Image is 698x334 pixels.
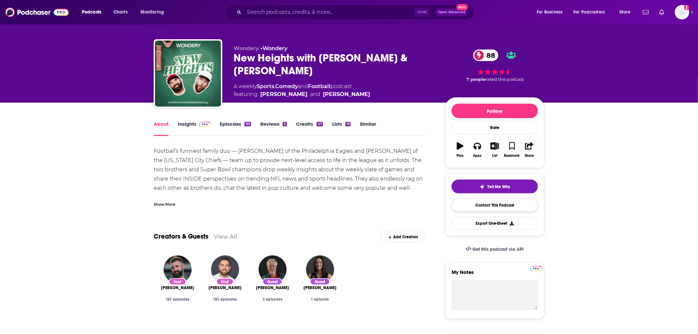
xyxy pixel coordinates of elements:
div: Share [525,154,534,158]
button: Export One-Sheet [452,217,538,230]
span: , [274,83,275,89]
span: 7 people [467,77,486,82]
a: Show notifications dropdown [657,7,667,18]
div: Rate [452,121,538,134]
span: 88 [480,50,498,61]
a: Show notifications dropdown [640,7,651,18]
span: [PERSON_NAME] [303,285,336,290]
span: For Podcasters [574,8,605,17]
div: Guest [263,278,282,285]
span: Open Advanced [438,11,465,14]
img: Podchaser Pro [530,266,542,271]
a: Lists19 [332,121,351,136]
a: InsightsPodchaser Pro [178,121,210,136]
a: Ed Kelce [256,285,289,290]
span: Logged in as emilyjherman [675,5,689,19]
a: Jason Kelce [161,285,194,290]
button: Follow [452,104,538,118]
div: 88 7 peoplerated this podcast [445,45,544,86]
button: Open AdvancedNew [435,8,468,16]
div: 3 [283,122,287,126]
div: Add Creators [381,231,426,242]
span: [PERSON_NAME] [256,285,289,290]
img: Caitlin Clark [306,255,334,284]
span: [PERSON_NAME] [161,285,194,290]
span: Get this podcast via API [473,247,524,252]
img: New Heights with Jason & Travis Kelce [155,41,221,107]
a: Get this podcast via API [460,241,529,257]
div: 161 episodes [159,297,196,302]
a: Comedy [275,83,298,89]
img: Ed Kelce [259,255,287,284]
span: Podcasts [82,8,101,17]
div: Apps [473,154,482,158]
img: Travis Kelce [211,255,239,284]
a: Contact This Podcast [452,199,538,212]
span: New [457,4,468,10]
div: Bookmark [504,154,520,158]
a: About [154,121,169,136]
button: Play [452,138,469,162]
div: A weekly podcast [234,83,370,98]
span: • [261,45,287,51]
span: rated this podcast [486,77,524,82]
a: Creators & Guests [154,232,208,241]
img: Podchaser Pro [199,122,210,127]
a: Episodes161 [220,121,251,136]
span: and [298,83,308,89]
img: User Profile [675,5,689,19]
div: Football’s funniest family duo — [PERSON_NAME] of the Philadelphia Eagles and [PERSON_NAME] of th... [154,147,426,248]
span: Charts [113,8,128,17]
button: List [486,138,503,162]
a: Pro website [530,265,542,271]
a: Caitlin Clark [303,285,336,290]
img: tell me why sparkle [480,184,485,189]
span: Tell Me Why [488,184,510,189]
div: Play [457,154,464,158]
button: Apps [469,138,486,162]
div: 1 episode [301,297,338,302]
img: Jason Kelce [164,255,192,284]
svg: Add a profile image [684,5,689,10]
span: More [619,8,631,17]
button: open menu [77,7,110,17]
a: Sports [257,83,274,89]
a: Travis Kelce [323,90,370,98]
button: Share [521,138,538,162]
div: Guest [310,278,330,285]
a: Credits47 [296,121,323,136]
a: Reviews3 [260,121,287,136]
span: featuring [234,90,370,98]
button: Show profile menu [675,5,689,19]
a: Travis Kelce [208,285,241,290]
button: open menu [615,7,639,17]
a: Charts [109,7,132,17]
div: Search podcasts, credits, & more... [232,5,480,20]
div: 161 episodes [206,297,243,302]
div: 2 episodes [254,297,291,302]
a: Jason Kelce [260,90,307,98]
button: tell me why sparkleTell Me Why [452,180,538,193]
span: and [310,90,320,98]
button: open menu [136,7,173,17]
div: Host [216,278,234,285]
a: Similar [360,121,376,136]
a: Football [308,83,331,89]
img: Podchaser - Follow, Share and Rate Podcasts [5,6,69,18]
div: 47 [317,122,323,126]
label: My Notes [452,269,538,281]
div: Host [169,278,186,285]
input: Search podcasts, credits, & more... [244,7,414,17]
div: 19 [345,122,351,126]
div: List [492,154,497,158]
span: Wondery [234,45,259,51]
button: open menu [532,7,571,17]
span: For Business [537,8,563,17]
span: [PERSON_NAME] [208,285,241,290]
span: Ctrl K [414,8,430,17]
